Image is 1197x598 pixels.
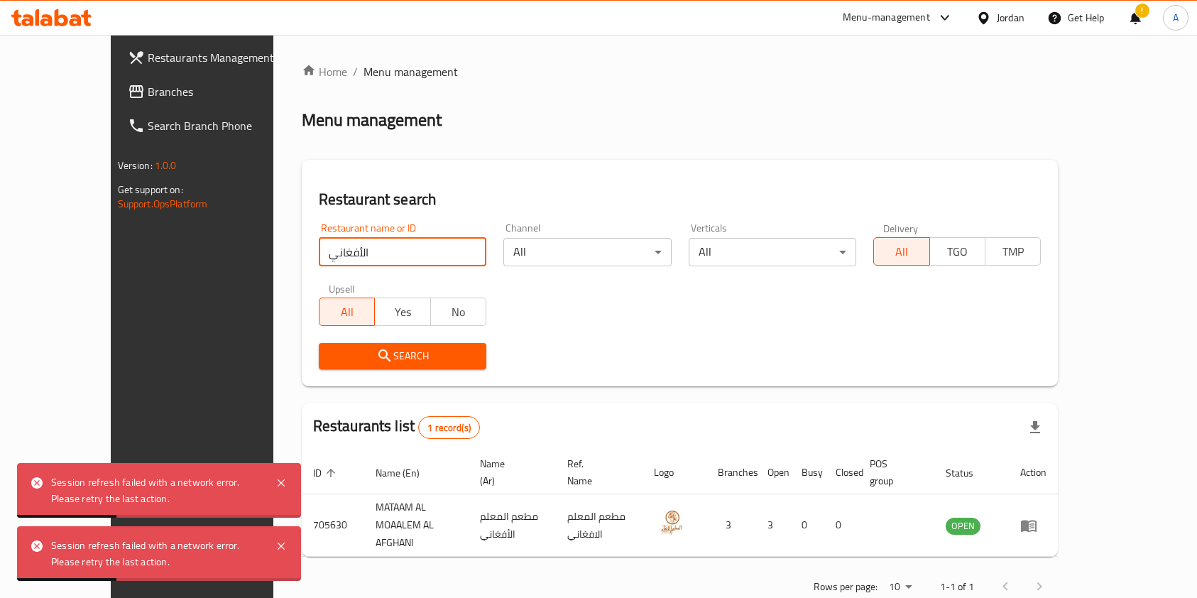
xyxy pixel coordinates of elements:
span: TMP [991,241,1035,262]
span: Branches [148,83,300,100]
td: MATAAM AL MOAALEM AL AFGHANI [364,494,469,557]
p: Rows per page: [814,578,878,596]
a: Search Branch Phone [116,109,311,143]
img: MATAAM AL MOAALEM AL AFGHANI [654,505,689,540]
table: enhanced table [302,451,1059,557]
span: 1.0.0 [155,156,177,175]
span: Ref. Name [567,455,626,489]
div: Menu-management [843,9,930,26]
th: Busy [790,451,824,494]
span: Name (En) [376,464,438,482]
td: مطعم المعلم الافغاني [556,494,643,557]
a: Home [302,63,347,80]
td: مطعم المعلم الأفغاني [469,494,556,557]
div: Rows per page: [883,577,917,598]
div: All [689,238,856,266]
div: All [503,238,671,266]
th: Branches [706,451,756,494]
label: Delivery [883,223,919,233]
a: Restaurants Management [116,40,311,75]
button: Search [319,343,486,369]
td: 0 [790,494,824,557]
span: Name (Ar) [480,455,539,489]
span: OPEN [946,518,980,534]
span: Get support on: [118,180,183,199]
h2: Restaurants list [313,415,480,439]
span: No [437,302,481,322]
span: 1 record(s) [419,421,479,435]
p: 1-1 of 1 [940,578,974,596]
span: TGO [936,241,980,262]
button: No [430,298,486,326]
div: Jordan [997,10,1024,26]
span: POS group [870,455,917,489]
button: TGO [929,237,985,266]
th: Action [1009,451,1058,494]
td: 3 [756,494,790,557]
input: Search for restaurant name or ID.. [319,238,486,266]
span: All [880,241,924,262]
div: Menu [1020,517,1046,534]
button: All [873,237,929,266]
h2: Menu management [302,109,442,131]
li: / [353,63,358,80]
label: Upsell [329,283,355,293]
td: 705630 [302,494,364,557]
span: ID [313,464,340,482]
td: 0 [824,494,858,557]
button: TMP [985,237,1041,266]
h2: Restaurant search [319,189,1042,210]
div: OPEN [946,518,980,535]
div: Export file [1018,411,1052,445]
span: Restaurants Management [148,49,300,66]
button: All [319,298,375,326]
span: All [325,302,369,322]
th: Closed [824,451,858,494]
a: Support.OpsPlatform [118,195,208,213]
th: Logo [643,451,706,494]
th: Open [756,451,790,494]
span: Menu management [364,63,458,80]
nav: breadcrumb [302,63,1059,80]
span: Search [330,347,475,365]
span: A [1173,10,1179,26]
span: Search Branch Phone [148,117,300,134]
a: Branches [116,75,311,109]
button: Yes [374,298,430,326]
span: Status [946,464,992,482]
div: Session refresh failed with a network error. Please retry the last action. [51,474,261,506]
td: 3 [706,494,756,557]
span: Version: [118,156,153,175]
span: Yes [381,302,425,322]
div: Session refresh failed with a network error. Please retry the last action. [51,538,261,570]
